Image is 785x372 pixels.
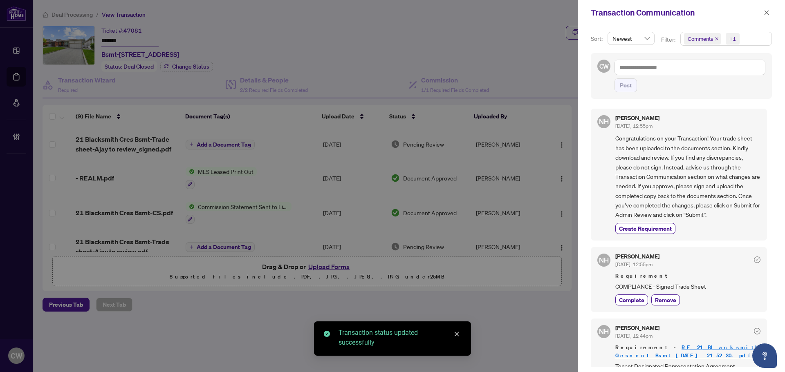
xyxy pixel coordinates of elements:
[615,294,648,305] button: Complete
[661,35,677,44] p: Filter:
[612,32,650,45] span: Newest
[715,37,719,41] span: close
[452,330,461,339] a: Close
[754,328,760,334] span: check-circle
[615,134,760,219] span: Congratulations on your Transaction! Your trade sheet has been uploaded to the documents section....
[591,7,761,19] div: Transaction Communication
[615,123,653,129] span: [DATE], 12:55pm
[615,78,637,92] button: Post
[619,296,644,304] span: Complete
[615,261,653,267] span: [DATE], 12:55pm
[754,256,760,263] span: check-circle
[615,343,760,360] span: Requirement -
[615,254,659,259] h5: [PERSON_NAME]
[339,328,461,347] div: Transaction status updated successfully
[599,116,609,127] span: NH
[688,35,713,43] span: Comments
[752,343,777,368] button: Open asap
[454,331,460,337] span: close
[615,344,760,359] a: RE 21 Blacksmith Crescent Bsmt_[DATE] 21_52_30.pdf
[615,223,675,234] button: Create Requirement
[684,33,721,45] span: Comments
[619,224,672,233] span: Create Requirement
[615,333,653,339] span: [DATE], 12:44pm
[764,10,769,16] span: close
[655,296,676,304] span: Remove
[599,255,609,265] span: NH
[651,294,680,305] button: Remove
[615,115,659,121] h5: [PERSON_NAME]
[591,34,604,43] p: Sort:
[324,331,330,337] span: check-circle
[615,325,659,331] h5: [PERSON_NAME]
[599,62,609,71] span: CW
[729,35,736,43] div: +1
[615,282,760,291] span: COMPLIANCE - Signed Trade Sheet
[599,326,609,337] span: NH
[615,272,760,280] span: Requirement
